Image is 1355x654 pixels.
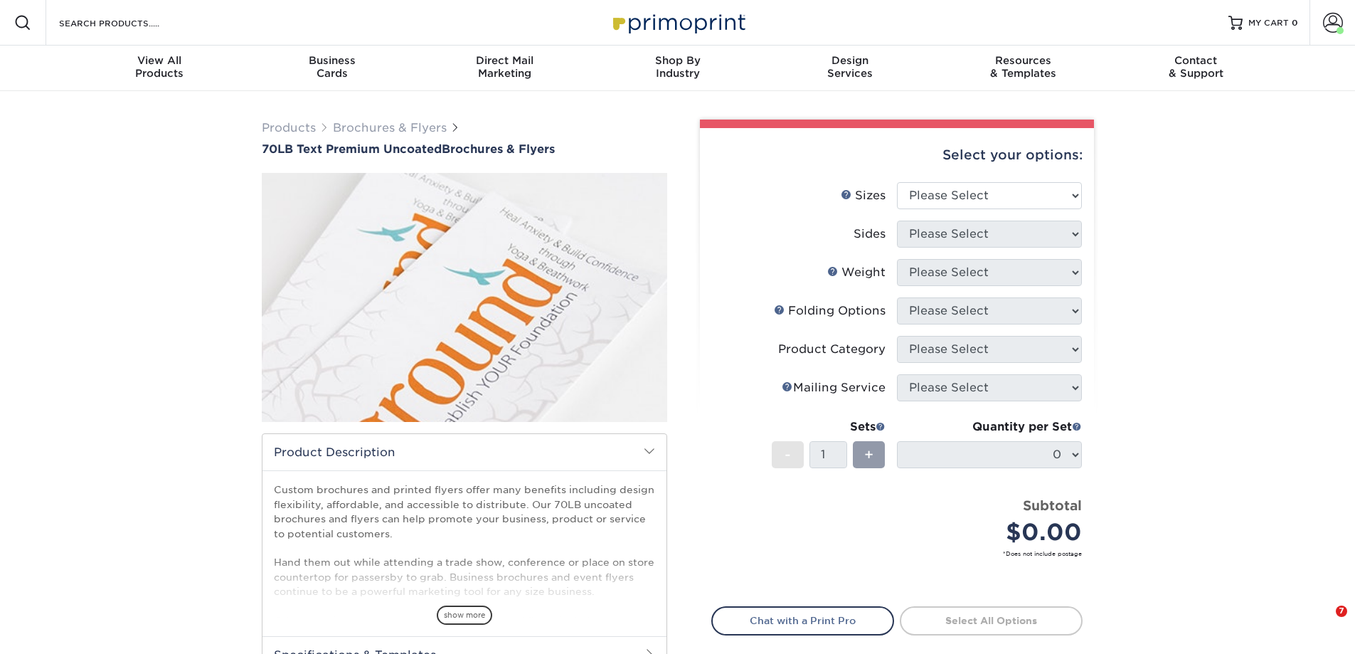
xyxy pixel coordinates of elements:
[437,606,492,625] span: show more
[418,46,591,91] a: Direct MailMarketing
[711,606,894,635] a: Chat with a Print Pro
[774,302,886,320] div: Folding Options
[262,157,667,438] img: 70LB Text<br/>Premium Uncoated 01
[723,549,1082,558] small: *Does not include postage
[607,7,749,38] img: Primoprint
[864,444,873,465] span: +
[245,54,418,67] span: Business
[785,444,791,465] span: -
[711,128,1083,182] div: Select your options:
[1292,18,1298,28] span: 0
[73,54,246,80] div: Products
[1023,497,1082,513] strong: Subtotal
[778,341,886,358] div: Product Category
[1110,46,1282,91] a: Contact& Support
[841,187,886,204] div: Sizes
[73,46,246,91] a: View AllProducts
[262,121,316,135] a: Products
[262,434,666,470] h2: Product Description
[908,515,1082,549] div: $0.00
[245,46,418,91] a: BusinessCards
[937,54,1110,67] span: Resources
[764,46,937,91] a: DesignServices
[1307,606,1341,640] iframe: Intercom live chat
[591,46,764,91] a: Shop ByIndustry
[827,264,886,281] div: Weight
[73,54,246,67] span: View All
[764,54,937,67] span: Design
[937,46,1110,91] a: Resources& Templates
[262,142,667,156] a: 70LB Text Premium UncoatedBrochures & Flyers
[418,54,591,67] span: Direct Mail
[897,418,1082,436] div: Quantity per Set
[1336,606,1347,617] span: 7
[782,379,886,396] div: Mailing Service
[58,14,196,31] input: SEARCH PRODUCTS.....
[1110,54,1282,67] span: Contact
[591,54,764,67] span: Shop By
[591,54,764,80] div: Industry
[764,54,937,80] div: Services
[418,54,591,80] div: Marketing
[900,606,1083,635] a: Select All Options
[1110,54,1282,80] div: & Support
[333,121,447,135] a: Brochures & Flyers
[262,142,442,156] span: 70LB Text Premium Uncoated
[1248,17,1289,29] span: MY CART
[245,54,418,80] div: Cards
[772,418,886,436] div: Sets
[262,142,667,156] h1: Brochures & Flyers
[854,226,886,243] div: Sides
[937,54,1110,80] div: & Templates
